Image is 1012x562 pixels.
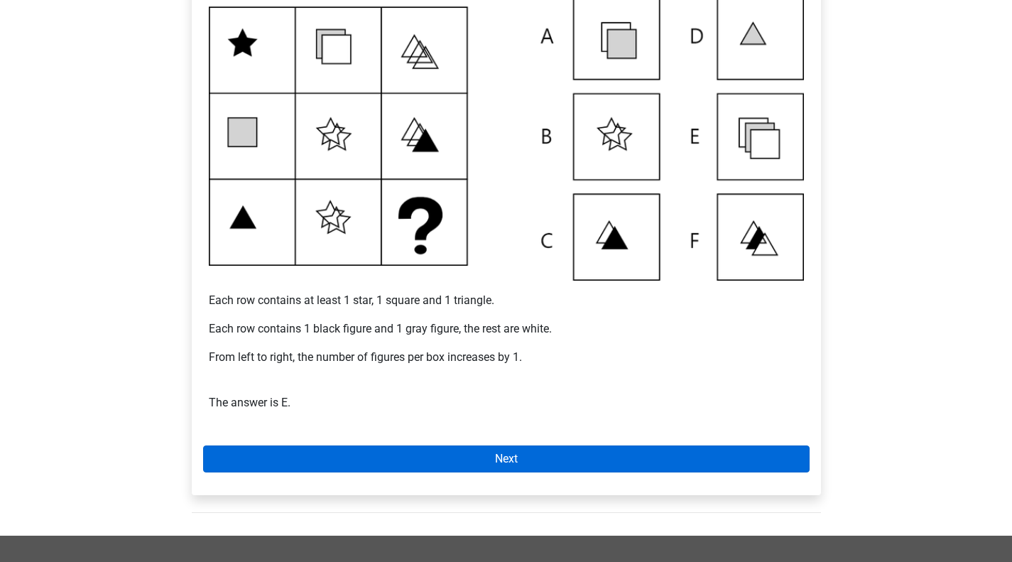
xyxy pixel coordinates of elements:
[203,445,810,472] a: Next
[209,349,804,366] p: From left to right, the number of figures per box increases by 1.
[209,377,804,411] p: The answer is E.
[209,292,804,309] p: Each row contains at least 1 star, 1 square and 1 triangle.
[209,320,804,337] p: Each row contains 1 black figure and 1 gray figure, the rest are white.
